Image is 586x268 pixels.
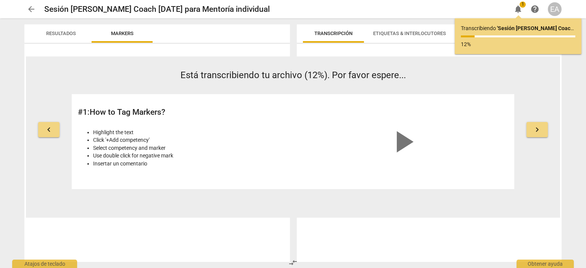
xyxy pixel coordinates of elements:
[93,136,289,144] li: Click '+Add competency'
[78,108,289,117] h2: # 1 : How to Tag Markers?
[27,5,36,14] span: arrow_back
[530,5,539,14] span: help
[12,260,77,268] div: Atajos de teclado
[93,144,289,152] li: Select competency and marker
[44,5,270,14] h2: Sesión [PERSON_NAME] Coach [DATE] para Mentoría individual
[514,5,523,14] span: notifications
[314,30,353,36] span: Transcripción
[288,258,298,267] span: compare_arrows
[461,40,575,48] p: 12%
[548,2,562,16] button: EA
[180,70,406,80] span: Está transcribiendo tu archivo (12%). Por favor espere...
[46,30,76,36] span: Resultados
[511,2,525,16] button: Notificaciones
[461,24,575,32] p: Transcribiendo ...
[93,128,289,136] li: Highlight the text
[520,2,526,8] span: 1
[533,125,542,134] span: keyboard_arrow_right
[93,152,289,160] li: Use double click for negative mark
[385,124,421,160] span: play_arrow
[517,260,574,268] div: Obtener ayuda
[93,160,289,168] li: Insertar un comentario
[373,30,446,36] span: Etiquetas & Interlocutores
[111,30,134,36] span: Markers
[528,2,542,16] a: Obtener ayuda
[44,125,53,134] span: keyboard_arrow_left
